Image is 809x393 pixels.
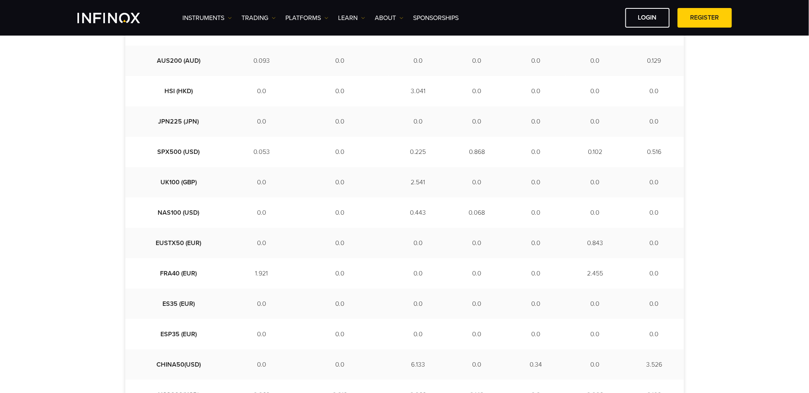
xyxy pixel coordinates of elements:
td: 0.0 [291,197,389,228]
a: Instruments [183,13,232,23]
td: AUS200 (AUD) [125,46,232,76]
a: PLATFORMS [286,13,328,23]
td: 0.0 [625,197,684,228]
td: 0.0 [506,46,566,76]
td: 0.0 [447,228,506,258]
td: 0.0 [232,106,291,137]
td: 0.868 [447,137,506,167]
td: HSI (HKD) [125,76,232,106]
td: 0.0 [388,319,447,349]
td: 0.0 [291,349,389,380]
td: 0.516 [625,137,684,167]
td: ES35 (EUR) [125,289,232,319]
td: 0.0 [506,228,566,258]
td: 1.921 [232,258,291,289]
td: 0.0 [388,46,447,76]
td: 0.0 [447,106,506,137]
td: 0.0 [447,319,506,349]
td: 0.0 [291,289,389,319]
td: 0.0 [291,319,389,349]
td: 0.0 [566,349,625,380]
td: 0.129 [625,46,684,76]
td: 0.0 [447,76,506,106]
td: 0.0 [566,46,625,76]
td: 3.041 [388,76,447,106]
td: 0.0 [506,258,566,289]
td: 0.102 [566,137,625,167]
td: 0.0 [291,228,389,258]
td: 2.455 [566,258,625,289]
td: 0.0 [232,319,291,349]
td: 0.0 [232,289,291,319]
td: 0.0 [447,167,506,197]
td: 0.0 [388,106,447,137]
td: 0.0 [447,46,506,76]
td: 0.0 [566,106,625,137]
td: 0.0 [625,106,684,137]
a: INFINOX Logo [77,13,159,23]
a: REGISTER [678,8,732,28]
td: EUSTX50 (EUR) [125,228,232,258]
a: Learn [338,13,365,23]
td: 0.0 [506,76,566,106]
td: UK100 (GBP) [125,167,232,197]
td: 0.093 [232,46,291,76]
a: ABOUT [375,13,404,23]
td: 0.225 [388,137,447,167]
td: 0.0 [388,258,447,289]
td: 0.0 [625,289,684,319]
td: 0.068 [447,197,506,228]
td: NAS100 (USD) [125,197,232,228]
td: 0.0 [566,289,625,319]
td: JPN225 (JPN) [125,106,232,137]
a: LOGIN [625,8,670,28]
td: 0.0 [447,349,506,380]
td: 0.0 [506,106,566,137]
td: 0.0 [232,167,291,197]
td: 0.0 [625,167,684,197]
td: 0.0 [232,76,291,106]
td: 0.0 [506,319,566,349]
td: 6.133 [388,349,447,380]
td: 0.0 [388,289,447,319]
td: 0.0 [625,319,684,349]
td: 0.0 [388,228,447,258]
td: 0.0 [506,137,566,167]
td: 0.0 [291,76,389,106]
td: 0.0 [232,228,291,258]
td: 0.0 [566,197,625,228]
td: 0.0 [447,289,506,319]
td: 0.0 [291,167,389,197]
td: 0.0 [506,289,566,319]
td: 0.0 [566,319,625,349]
td: 0.443 [388,197,447,228]
td: 0.0 [506,167,566,197]
td: 0.053 [232,137,291,167]
td: 0.0 [625,76,684,106]
td: 0.0 [506,197,566,228]
td: 0.0 [566,167,625,197]
td: 0.0 [291,137,389,167]
td: 0.0 [447,258,506,289]
a: TRADING [242,13,276,23]
td: 0.0 [291,46,389,76]
td: 0.843 [566,228,625,258]
td: 3.526 [625,349,684,380]
td: 0.0 [291,258,389,289]
td: CHINA50(USD) [125,349,232,380]
td: 0.0 [625,228,684,258]
td: 0.0 [291,106,389,137]
a: SPONSORSHIPS [413,13,459,23]
td: 0.34 [506,349,566,380]
td: SPX500 (USD) [125,137,232,167]
td: 0.0 [566,76,625,106]
td: 0.0 [232,349,291,380]
td: 0.0 [232,197,291,228]
td: FRA40 (EUR) [125,258,232,289]
td: ESP35 (EUR) [125,319,232,349]
td: 2.541 [388,167,447,197]
td: 0.0 [625,258,684,289]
